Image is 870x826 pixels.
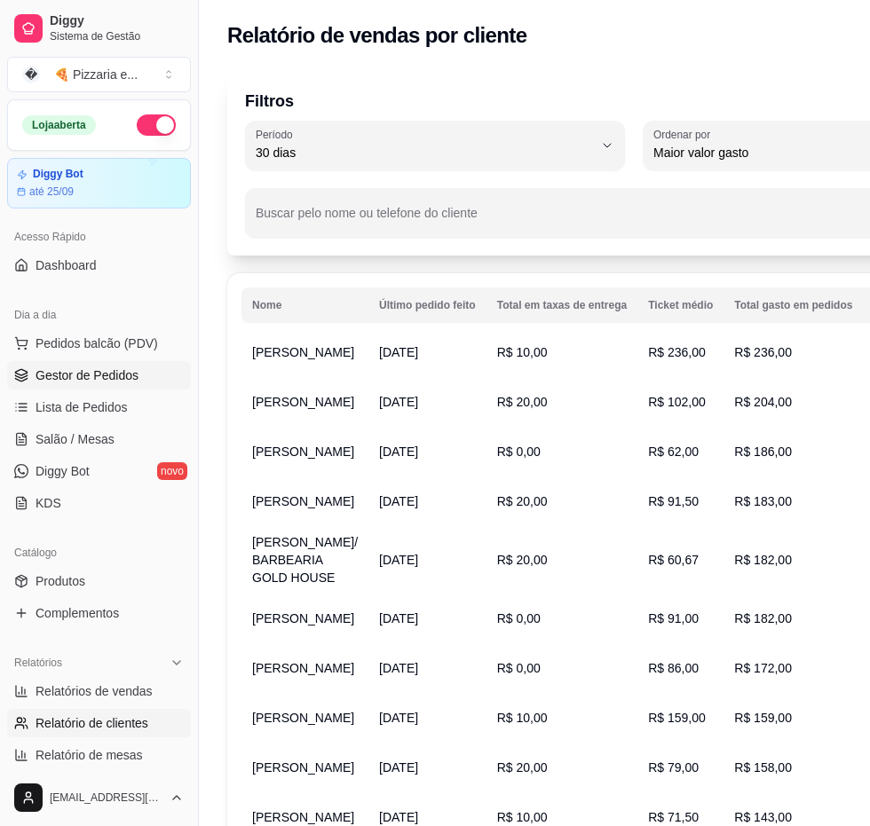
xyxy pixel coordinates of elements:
span: R$ 20,00 [497,553,548,567]
span: [DATE] [379,395,418,409]
span: R$ 0,00 [497,444,541,459]
span: Diggy [50,13,184,29]
span: Gestor de Pedidos [36,366,138,384]
label: Ordenar por [653,127,716,142]
span: R$ 91,00 [648,611,699,625]
button: Alterar Status [137,114,176,136]
a: Dashboard [7,251,191,279]
span: [PERSON_NAME] [252,711,354,725]
span: [DATE] [379,760,418,775]
span: Relatórios [14,656,62,670]
button: Pedidos balcão (PDV) [7,329,191,358]
span: R$ 143,00 [734,810,792,824]
label: Período [256,127,298,142]
span: R$ 0,00 [497,611,541,625]
a: Diggy Botaté 25/09 [7,158,191,208]
span: [PERSON_NAME] [252,345,354,359]
span: Complementos [36,604,119,622]
span: [DATE] [379,661,418,675]
span: [DATE] [379,345,418,359]
span: R$ 71,50 [648,810,699,824]
span: Relatórios de vendas [36,682,153,700]
span: Sistema de Gestão [50,29,184,43]
button: [EMAIL_ADDRESS][DOMAIN_NAME] [7,776,191,819]
th: Último pedido feito [368,287,486,323]
a: Relatório de mesas [7,741,191,769]
div: 🍕 Pizzaria e ... [54,66,138,83]
div: Loja aberta [22,115,96,135]
th: Total gasto em pedidos [724,287,863,323]
span: [PERSON_NAME] [252,661,354,675]
button: Período30 dias [245,121,625,170]
span: R$ 20,00 [497,760,548,775]
span: Dashboard [36,256,97,274]
span: Salão / Mesas [36,430,115,448]
span: R$ 0,00 [497,661,541,675]
span: R$ 204,00 [734,395,792,409]
a: Salão / Mesas [7,425,191,453]
span: [DATE] [379,711,418,725]
span: [PERSON_NAME] [252,611,354,625]
span: Relatório de mesas [36,746,143,764]
a: Relatórios de vendas [7,677,191,705]
span: � [22,66,40,83]
span: R$ 236,00 [648,345,706,359]
div: Dia a dia [7,301,191,329]
button: Select a team [7,57,191,92]
a: Relatório de clientes [7,709,191,737]
span: [PERSON_NAME]/ BARBEARIA GOLD HOUSE [252,535,358,585]
span: R$ 10,00 [497,810,548,824]
span: R$ 159,00 [734,711,792,725]
span: Pedidos balcão (PDV) [36,334,158,352]
span: [DATE] [379,553,418,567]
th: Nome [241,287,368,323]
a: KDS [7,489,191,517]
span: Diggy Bot [36,462,90,480]
th: Total em taxas de entrega [486,287,638,323]
span: [PERSON_NAME] [252,494,354,508]
h2: Relatório de vendas por cliente [227,21,527,50]
th: Ticket médio [637,287,724,323]
span: [PERSON_NAME] [252,395,354,409]
div: Acesso Rápido [7,223,191,251]
a: Gestor de Pedidos [7,361,191,389]
span: R$ 79,00 [648,760,699,775]
article: Diggy Bot [33,168,83,181]
span: R$ 102,00 [648,395,706,409]
span: R$ 158,00 [734,760,792,775]
span: Produtos [36,572,85,590]
span: R$ 62,00 [648,444,699,459]
span: Relatório de clientes [36,714,148,732]
div: Catálogo [7,539,191,567]
span: R$ 86,00 [648,661,699,675]
span: [PERSON_NAME] [252,760,354,775]
a: Diggy Botnovo [7,457,191,485]
span: R$ 60,67 [648,553,699,567]
span: R$ 159,00 [648,711,706,725]
span: [DATE] [379,810,418,824]
span: R$ 186,00 [734,444,792,459]
span: R$ 182,00 [734,611,792,625]
span: R$ 10,00 [497,711,548,725]
span: R$ 91,50 [648,494,699,508]
a: DiggySistema de Gestão [7,7,191,50]
span: [DATE] [379,494,418,508]
span: 30 dias [256,144,593,161]
span: [EMAIL_ADDRESS][DOMAIN_NAME] [50,791,162,805]
span: R$ 20,00 [497,494,548,508]
span: R$ 172,00 [734,661,792,675]
span: Lista de Pedidos [36,398,128,416]
span: [DATE] [379,444,418,459]
span: R$ 182,00 [734,553,792,567]
span: KDS [36,494,61,512]
span: R$ 236,00 [734,345,792,359]
a: Complementos [7,599,191,627]
a: Produtos [7,567,191,595]
article: até 25/09 [29,185,74,199]
span: [PERSON_NAME] [252,444,354,459]
span: R$ 20,00 [497,395,548,409]
span: [PERSON_NAME] [252,810,354,824]
a: Lista de Pedidos [7,393,191,421]
span: [DATE] [379,611,418,625]
span: R$ 10,00 [497,345,548,359]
